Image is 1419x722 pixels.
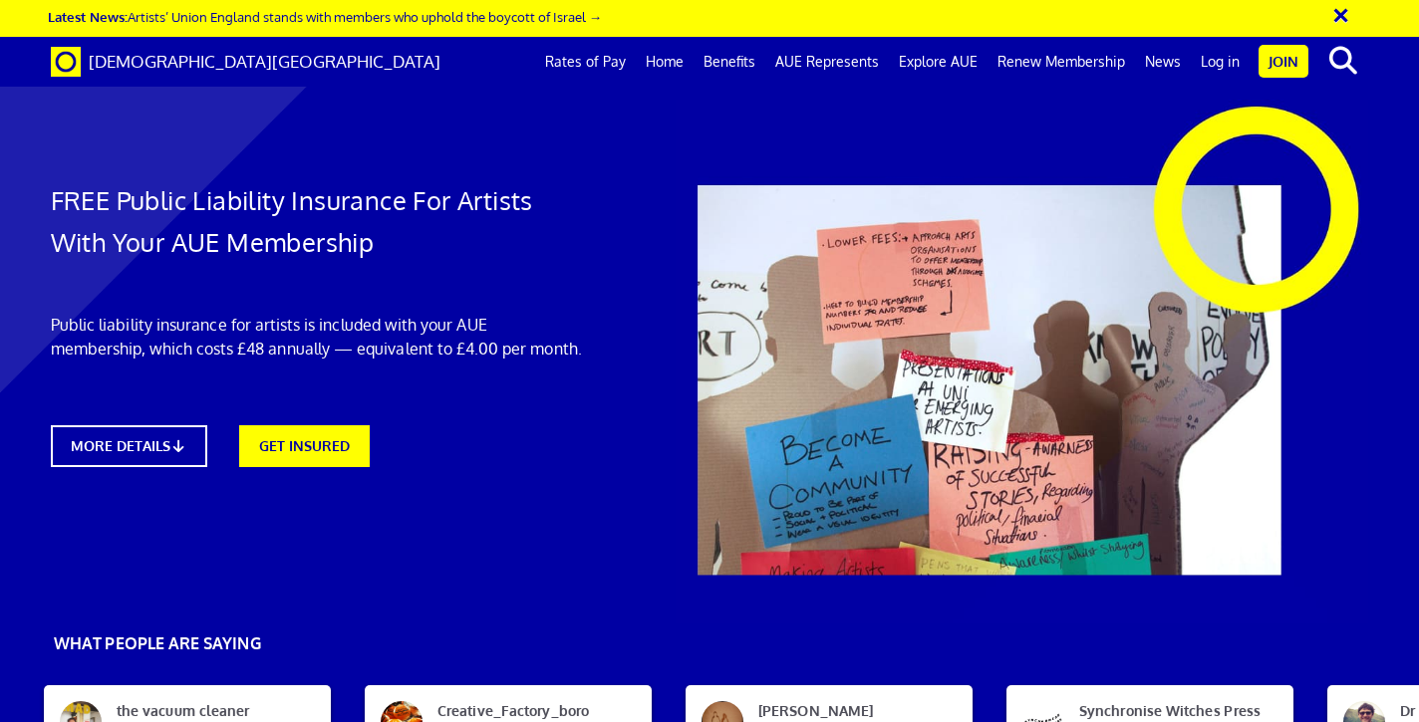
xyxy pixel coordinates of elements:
[48,8,602,25] a: Latest News:Artists’ Union England stands with members who uphold the boycott of Israel →
[535,37,636,87] a: Rates of Pay
[636,37,694,87] a: Home
[988,37,1135,87] a: Renew Membership
[1135,37,1191,87] a: News
[239,425,370,467] a: GET INSURED
[889,37,988,87] a: Explore AUE
[89,51,440,72] span: [DEMOGRAPHIC_DATA][GEOGRAPHIC_DATA]
[694,37,765,87] a: Benefits
[1191,37,1250,87] a: Log in
[36,37,455,87] a: Brand [DEMOGRAPHIC_DATA][GEOGRAPHIC_DATA]
[51,313,583,361] p: Public liability insurance for artists is included with your AUE membership, which costs £48 annu...
[48,8,128,25] strong: Latest News:
[1259,45,1308,78] a: Join
[765,37,889,87] a: AUE Represents
[51,425,208,467] a: MORE DETAILS
[51,179,583,263] h1: FREE Public Liability Insurance For Artists With Your AUE Membership
[1312,40,1373,82] button: search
